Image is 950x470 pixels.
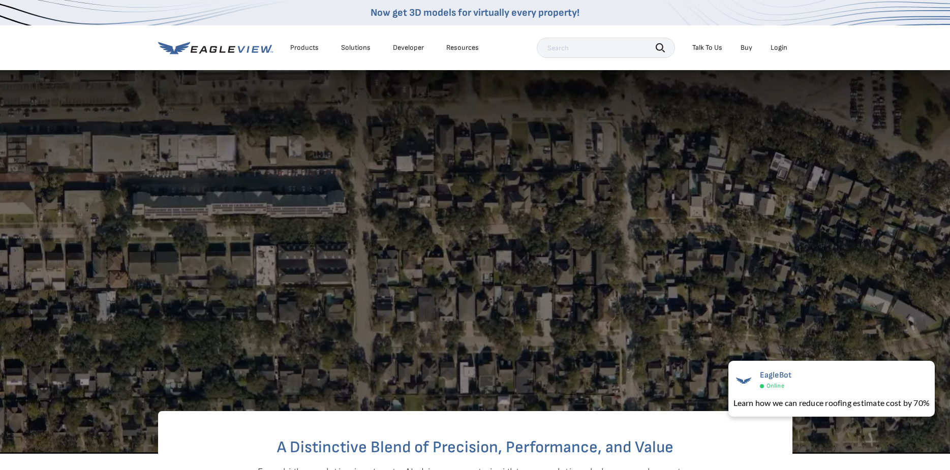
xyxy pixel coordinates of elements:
img: EagleBot [733,370,754,391]
div: Solutions [341,43,371,52]
span: EagleBot [760,370,792,380]
a: Developer [393,43,424,52]
h2: A Distinctive Blend of Precision, Performance, and Value [199,440,752,456]
div: Products [290,43,319,52]
input: Search [537,38,675,58]
span: Online [767,382,784,390]
a: Now get 3D models for virtually every property! [371,7,579,19]
div: Learn how we can reduce roofing estimate cost by 70% [733,397,930,409]
div: Talk To Us [692,43,722,52]
a: Buy [741,43,752,52]
div: Login [771,43,787,52]
div: Resources [446,43,479,52]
